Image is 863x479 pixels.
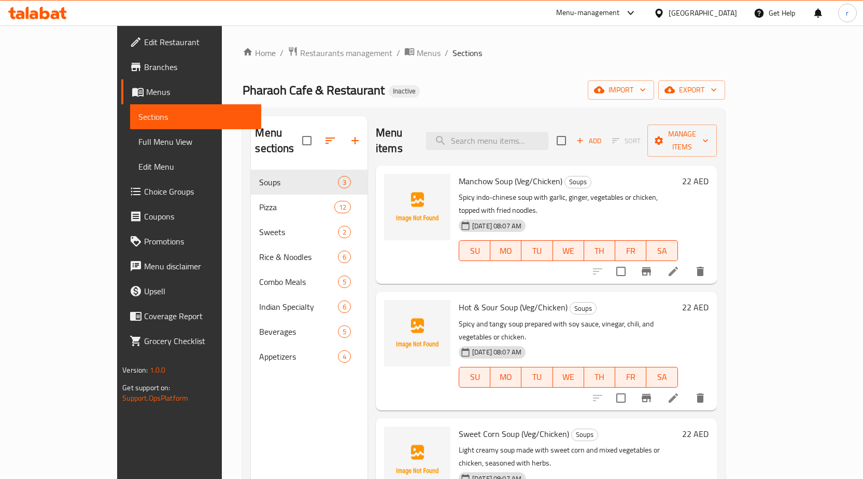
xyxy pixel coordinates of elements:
[138,160,253,173] span: Edit Menu
[376,125,414,156] h2: Menu items
[150,363,166,377] span: 1.0.0
[572,133,605,149] button: Add
[452,47,482,59] span: Sections
[610,387,632,409] span: Select to update
[146,86,253,98] span: Menus
[570,302,597,314] div: Soups
[251,195,367,220] div: Pizza12
[121,279,261,304] a: Upsell
[846,7,848,19] span: r
[318,128,343,153] span: Sort sections
[688,259,713,284] button: delete
[615,240,646,261] button: FR
[144,260,253,272] span: Menu disclaimer
[144,310,253,322] span: Coverage Report
[255,125,302,156] h2: Menu sections
[243,78,385,102] span: Pharaoh Cafe & Restaurant
[338,325,351,338] div: items
[572,429,598,441] span: Soups
[259,201,334,213] span: Pizza
[384,174,450,240] img: Manchow Soup (Veg/Chicken)
[459,299,568,315] span: Hot & Sour Soup (Veg/Chicken)
[588,369,611,385] span: TH
[259,350,337,363] span: Appetizers
[575,135,603,147] span: Add
[468,221,526,231] span: [DATE] 08:07 AM
[243,46,725,60] nav: breadcrumb
[459,191,678,217] p: Spicy indo-chinese soup with garlic, ginger, vegetables or chicken, topped with fried noodles.
[338,227,350,237] span: 2
[389,85,420,98] div: Inactive
[130,104,261,129] a: Sections
[296,130,318,152] span: Select all sections
[122,381,170,394] span: Get support on:
[338,300,351,313] div: items
[122,391,188,405] a: Support.OpsPlatform
[688,386,713,410] button: delete
[417,47,441,59] span: Menus
[490,240,521,261] button: MO
[463,243,486,258] span: SU
[490,367,521,388] button: MO
[459,318,678,344] p: Spicy and tangy soup prepared with soy sauce, vinegar, chili, and vegetables or chicken.
[384,300,450,366] img: Hot & Sour Soup (Veg/Chicken)
[130,154,261,179] a: Edit Menu
[121,54,261,79] a: Branches
[335,202,350,212] span: 12
[459,173,562,189] span: Manchow Soup (Veg/Chicken)
[656,128,709,154] span: Manage items
[646,367,677,388] button: SA
[338,276,351,288] div: items
[389,87,420,95] span: Inactive
[588,80,654,100] button: import
[526,369,548,385] span: TU
[397,47,400,59] li: /
[338,252,350,262] span: 6
[251,166,367,373] nav: Menu sections
[251,344,367,369] div: Appetizers4
[459,426,569,442] span: Sweet Corn Soup (Veg/Chicken)
[682,174,709,188] h6: 22 AED
[667,84,717,97] span: export
[459,240,490,261] button: SU
[144,335,253,347] span: Grocery Checklist
[615,367,646,388] button: FR
[526,243,548,258] span: TU
[259,300,337,313] div: Indian Specialty
[650,369,673,385] span: SA
[634,259,659,284] button: Branch-specific-item
[494,243,517,258] span: MO
[121,254,261,279] a: Menu disclaimer
[682,427,709,441] h6: 22 AED
[338,350,351,363] div: items
[121,179,261,204] a: Choice Groups
[557,243,580,258] span: WE
[588,243,611,258] span: TH
[619,243,642,258] span: FR
[338,251,351,263] div: items
[404,46,441,60] a: Menus
[570,303,596,314] span: Soups
[619,369,642,385] span: FR
[669,7,737,19] div: [GEOGRAPHIC_DATA]
[259,251,337,263] span: Rice & Noodles
[300,47,392,59] span: Restaurants management
[251,319,367,344] div: Beverages5
[605,133,647,149] span: Select section first
[338,277,350,287] span: 5
[553,367,584,388] button: WE
[463,369,486,385] span: SU
[459,367,490,388] button: SU
[445,47,448,59] li: /
[121,79,261,104] a: Menus
[557,369,580,385] span: WE
[121,329,261,353] a: Grocery Checklist
[259,226,337,238] span: Sweets
[259,276,337,288] div: Combo Meals
[338,176,351,188] div: items
[584,240,615,261] button: TH
[459,444,678,470] p: Light creamy soup made with sweet corn and mixed vegetables or chicken, seasoned with herbs.
[259,176,337,188] div: Soups
[556,7,620,19] div: Menu-management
